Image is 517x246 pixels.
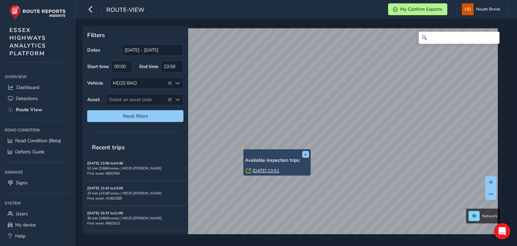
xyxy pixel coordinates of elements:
label: End time [139,63,159,70]
span: Recent trips [87,139,130,156]
span: Detections [16,95,38,102]
a: [DATE] 13:51 [252,168,279,174]
div: Overview [5,72,70,82]
canvas: Map [85,28,498,242]
div: 23 min | 2316 frames | MD25 [PERSON_NAME] [87,191,183,196]
div: Signage [5,167,70,177]
span: ESSEX HIGHWAYS ANALYTICS PLATFORM [9,26,46,57]
span: route-view [106,6,144,15]
a: Road Condition (Beta) [5,135,70,146]
strong: [DATE] 13:56 to 14:48 [87,161,123,166]
span: Road Condition (Beta) [15,137,61,144]
p: Filters [87,31,183,39]
span: Select an asset code [107,94,172,105]
span: My device [15,222,36,228]
div: Road Condition [5,125,70,135]
a: My device [5,219,70,230]
div: System [5,198,70,208]
button: Haydn Brook [462,3,503,15]
span: Help [15,233,25,239]
div: Select an asset code [172,94,183,105]
img: rr logo [9,5,66,20]
span: Route View [16,106,42,113]
a: Route View [5,104,70,115]
div: MD25 BAO [110,78,172,89]
span: Network [482,213,497,219]
span: Reset filters [92,113,178,119]
button: My Confirm Exports [388,3,447,15]
a: Dashboard [5,82,70,93]
span: First asset: 41402309 [87,196,122,201]
span: Users [16,211,28,217]
input: Search [419,32,499,44]
span: Signs [16,180,28,186]
div: Open Intercom Messenger [494,223,510,239]
img: diamond-layout [462,3,474,15]
span: First asset: 6602013 [87,221,120,226]
span: Haydn Brook [476,3,500,15]
button: Reset filters [87,110,183,122]
div: 30 min | 3460 frames | MD25 [PERSON_NAME] [87,216,183,221]
a: Detections [5,93,70,104]
label: Vehicle [87,80,103,86]
label: Asset [87,96,100,103]
strong: [DATE] 12:42 to 13:05 [87,186,123,191]
a: Users [5,208,70,219]
a: Help [5,230,70,242]
button: x [302,151,309,158]
strong: [DATE] 10:37 to 11:06 [87,211,123,216]
span: Defects Guide [15,149,44,155]
div: 52 min | 5366 frames | MD25 [PERSON_NAME] [87,166,183,171]
span: My Confirm Exports [400,6,442,12]
label: Start time [87,63,109,70]
h6: Available inspection trips: [245,158,309,163]
span: Dashboard [16,84,39,91]
a: Signs [5,177,70,188]
label: Dates [87,47,100,53]
span: First asset: 6602593 [87,171,120,176]
a: Defects Guide [5,146,70,157]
